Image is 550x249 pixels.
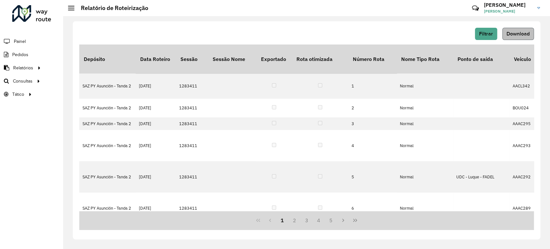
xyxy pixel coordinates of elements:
span: Tático [12,91,24,98]
td: SAZ PY Asunción - Tanda 2 [79,130,136,161]
td: SAZ PY Asunción - Tanda 2 [79,99,136,117]
td: 6 [348,193,397,224]
th: Nome Tipo Rota [397,45,453,74]
td: SAZ PY Asunción - Tanda 2 [79,117,136,130]
td: [DATE] [136,99,176,117]
button: 1 [276,214,288,226]
th: Sessão [176,45,208,74]
span: [PERSON_NAME] [484,8,532,14]
td: Normal [397,161,453,193]
th: Rota otimizada [292,45,348,74]
span: Relatórios [13,65,33,71]
span: Pedidos [12,51,28,58]
td: 3 [348,117,397,130]
span: Filtrar [479,31,493,36]
th: Ponto de saída [453,45,509,74]
th: Sessão Nome [208,45,256,74]
td: 2 [348,99,397,117]
span: Consultas [13,78,33,85]
td: 1283411 [176,99,208,117]
button: 2 [288,214,301,226]
td: [DATE] [136,130,176,161]
td: Normal [397,117,453,130]
th: Depósito [79,45,136,74]
button: 4 [313,214,325,226]
td: 1 [348,74,397,99]
td: UDC - Luque - FADEL [453,161,509,193]
th: Data Roteiro [136,45,176,74]
td: Normal [397,74,453,99]
td: 1283411 [176,161,208,193]
span: Painel [14,38,26,45]
td: Normal [397,193,453,224]
td: AAAC295 [509,117,542,130]
td: AAAC289 [509,193,542,224]
td: 4 [348,130,397,161]
td: [DATE] [136,74,176,99]
td: AAAC292 [509,161,542,193]
td: AACL342 [509,74,542,99]
h3: [PERSON_NAME] [484,2,532,8]
td: 1283411 [176,130,208,161]
td: 1283411 [176,74,208,99]
button: Last Page [349,214,361,226]
td: SAZ PY Asunción - Tanda 2 [79,193,136,224]
td: [DATE] [136,193,176,224]
button: Filtrar [475,28,497,40]
th: Exportado [256,45,292,74]
td: [DATE] [136,161,176,193]
h2: Relatório de Roteirização [74,5,148,12]
th: Número Rota [348,45,397,74]
td: 1283411 [176,193,208,224]
td: Normal [397,99,453,117]
td: SAZ PY Asunción - Tanda 2 [79,161,136,193]
td: 1283411 [176,117,208,130]
button: 3 [301,214,313,226]
td: Normal [397,130,453,161]
button: Download [502,28,534,40]
td: [DATE] [136,117,176,130]
span: Download [507,31,530,36]
a: Contato Rápido [468,1,482,15]
button: 5 [325,214,337,226]
td: BOU024 [509,99,542,117]
td: 5 [348,161,397,193]
td: AAAC293 [509,130,542,161]
th: Veículo [509,45,542,74]
td: SAZ PY Asunción - Tanda 2 [79,74,136,99]
button: Next Page [337,214,349,226]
